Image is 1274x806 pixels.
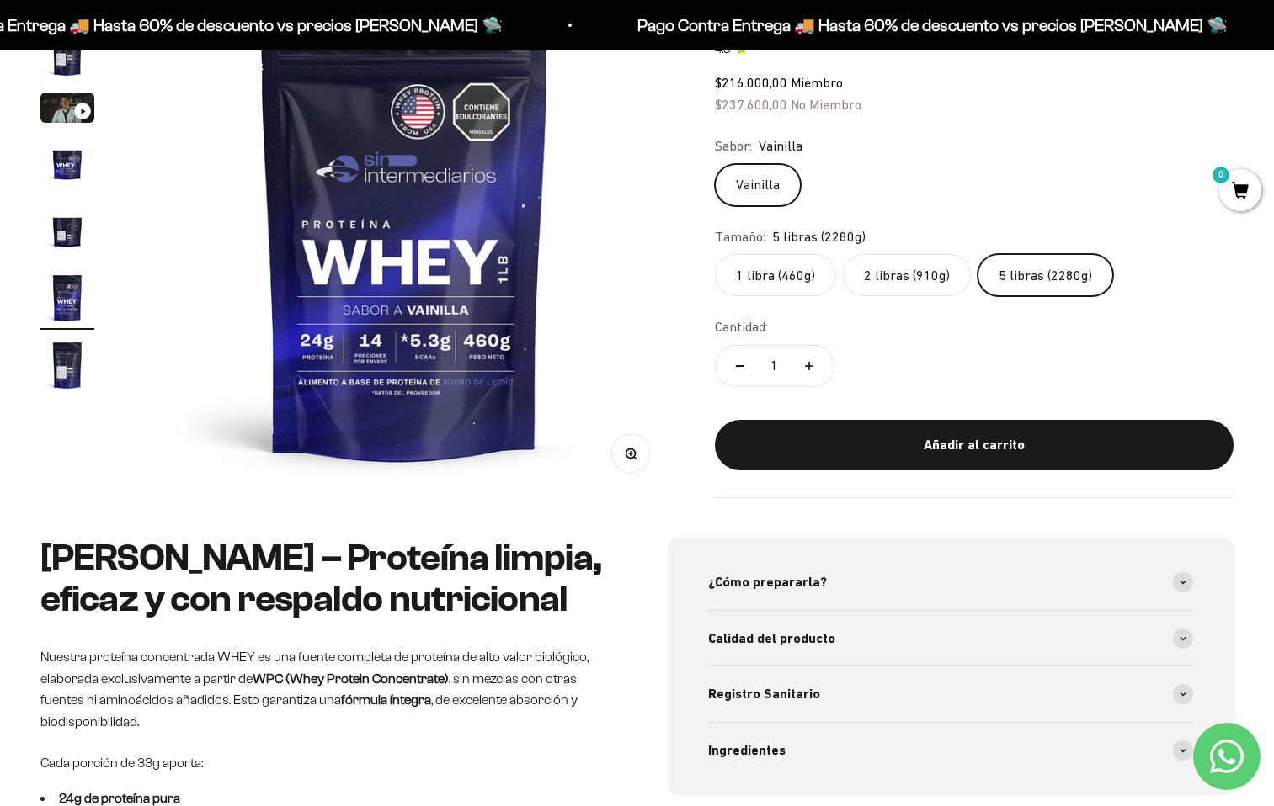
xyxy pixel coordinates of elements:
p: Nuestra proteína concentrada WHEY es una fuente completa de proteína de alto valor biológico, ela... [40,646,607,732]
button: Ir al artículo 5 [40,204,94,262]
span: Calidad del producto [708,628,835,650]
button: Ir al artículo 7 [40,338,94,397]
button: Ir al artículo 6 [40,271,94,330]
summary: Registro Sanitario [708,666,1194,722]
label: Cantidad: [715,316,768,338]
summary: Calidad del producto [708,611,1194,666]
strong: WPC (Whey Protein Concentrate) [253,671,449,686]
span: $237.600,00 [715,96,787,111]
span: Miembro [791,75,843,90]
img: Proteína Whey - Vainilla [40,271,94,325]
span: Ingredientes [708,740,786,761]
button: Reducir cantidad [716,346,765,386]
button: Aumentar cantidad [785,346,834,386]
h2: [PERSON_NAME] – Proteína limpia, eficaz y con respaldo nutricional [40,538,607,619]
mark: 0 [1211,165,1231,185]
button: Ir al artículo 3 [40,93,94,128]
span: $216.000,00 [715,75,787,90]
strong: 24g de proteína pura [59,791,180,805]
strong: fórmula íntegra [341,692,431,707]
button: Ir al artículo 2 [40,25,94,84]
span: Registro Sanitario [708,683,820,705]
img: Proteína Whey - Vainilla [40,25,94,79]
span: ¿Cómo prepararla? [708,571,827,593]
img: Proteína Whey - Vainilla [40,338,94,392]
p: Pago Contra Entrega 🚚 Hasta 60% de descuento vs precios [PERSON_NAME] 🛸 [632,12,1223,39]
img: Proteína Whey - Vainilla [40,136,94,190]
legend: Tamaño: [715,225,765,247]
button: Ir al artículo 4 [40,136,94,195]
span: No Miembro [791,96,861,111]
legend: Sabor: [715,135,752,157]
img: Proteína Whey - Vainilla [40,204,94,257]
div: Añadir al carrito [749,433,1200,455]
span: Vainilla [759,135,802,157]
summary: ¿Cómo prepararla? [708,554,1194,610]
button: Añadir al carrito [715,419,1234,469]
span: 5 libras (2280g) [772,225,866,247]
summary: Ingredientes [708,723,1194,778]
p: Cada porción de 33g aporta: [40,752,607,774]
a: 0 [1219,183,1261,201]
